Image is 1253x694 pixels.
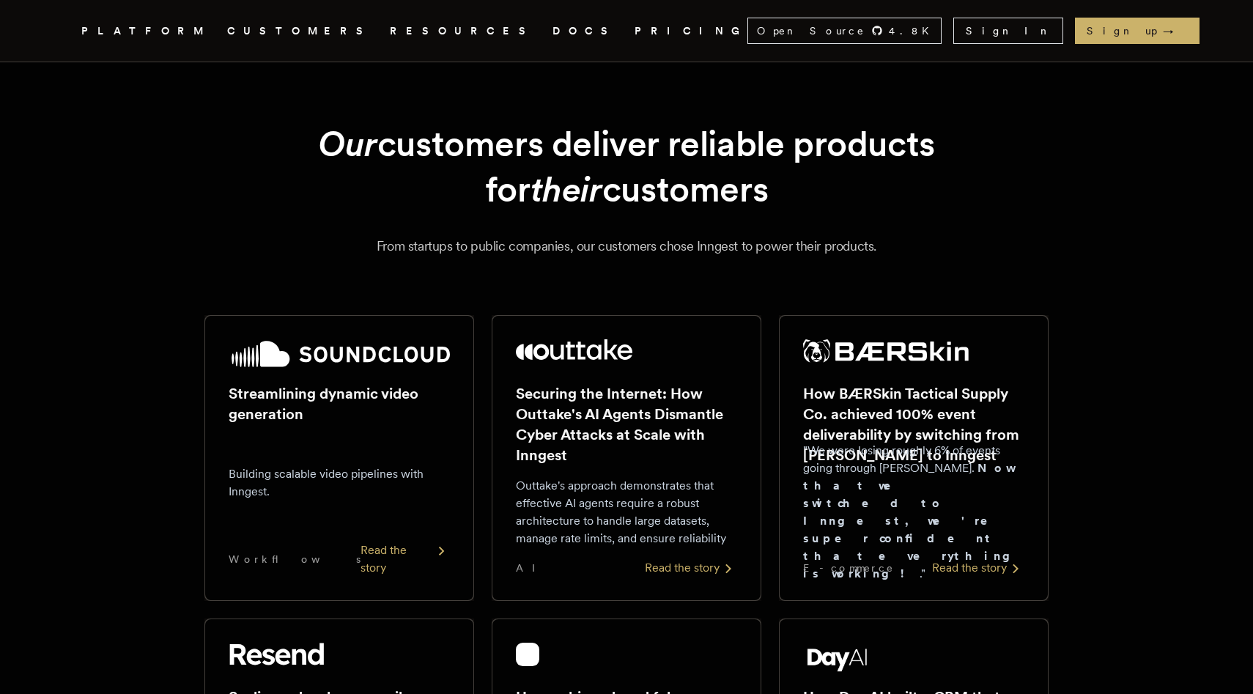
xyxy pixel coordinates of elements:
div: Read the story [361,542,450,577]
span: AI [516,561,548,575]
img: cubic [516,643,539,666]
a: SoundCloud logoStreamlining dynamic video generationBuilding scalable video pipelines with Innges... [204,315,474,601]
img: BÆRSkin Tactical Supply Co. [803,339,969,363]
img: Outtake [516,339,632,360]
span: Open Source [757,23,865,38]
em: Our [318,122,377,165]
a: DOCS [552,22,617,40]
img: Resend [229,643,324,666]
a: Outtake logoSecuring the Internet: How Outtake's AI Agents Dismantle Cyber Attacks at Scale with ... [492,315,761,601]
span: → [1163,23,1188,38]
a: PRICING [635,22,747,40]
div: Read the story [645,559,737,577]
img: Day AI [803,643,872,672]
span: Workflows [229,552,361,566]
a: Sign In [953,18,1063,44]
img: SoundCloud [229,339,450,369]
h2: Securing the Internet: How Outtake's AI Agents Dismantle Cyber Attacks at Scale with Inngest [516,383,737,465]
a: CUSTOMERS [227,22,372,40]
a: Sign up [1075,18,1200,44]
p: From startups to public companies, our customers chose Inngest to power their products. [99,236,1154,256]
button: PLATFORM [81,22,210,40]
h2: Streamlining dynamic video generation [229,383,450,424]
strong: Now that we switched to Inngest, we're super confident that everything is working! [803,461,1021,580]
span: 4.8 K [889,23,938,38]
div: Read the story [932,559,1024,577]
h1: customers deliver reliable products for customers [240,121,1013,213]
h2: How BÆRSkin Tactical Supply Co. achieved 100% event deliverability by switching from [PERSON_NAME... [803,383,1024,465]
a: BÆRSkin Tactical Supply Co. logoHow BÆRSkin Tactical Supply Co. achieved 100% event deliverabilit... [779,315,1049,601]
button: RESOURCES [390,22,535,40]
em: their [531,168,602,210]
span: E-commerce [803,561,894,575]
p: Building scalable video pipelines with Inngest. [229,465,450,501]
p: "We were losing roughly 6% of events going through [PERSON_NAME]. ." [803,442,1024,583]
p: Outtake's approach demonstrates that effective AI agents require a robust architecture to handle ... [516,477,737,547]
